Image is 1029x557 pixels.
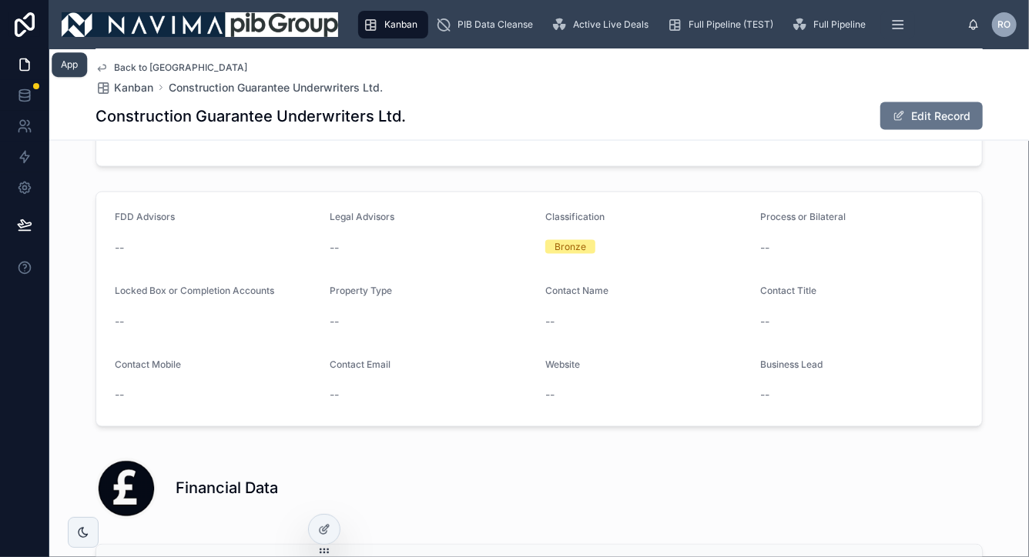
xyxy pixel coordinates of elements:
span: Locked Box or Completion Accounts [115,285,274,296]
span: Contact Mobile [115,359,181,370]
div: App [61,58,78,71]
span: -- [115,388,124,403]
span: Kanban [384,18,417,31]
span: Kanban [114,80,153,95]
span: -- [761,388,770,403]
div: scrollable content [350,8,967,42]
a: Active Live Deals [547,11,659,38]
span: -- [115,240,124,255]
span: Classification [545,211,605,222]
h1: Financial Data [176,478,278,499]
span: Back to [GEOGRAPHIC_DATA] [114,62,247,74]
span: FDD Advisors [115,211,175,222]
span: -- [115,314,124,329]
span: Contact Title [761,285,817,296]
span: -- [761,314,770,329]
span: -- [545,314,555,329]
span: Contact Email [330,359,391,370]
span: Contact Name [545,285,608,296]
span: Property Type [330,285,393,296]
a: Construction Guarantee Underwriters Ltd. [169,80,383,95]
div: Bronze [555,240,586,254]
span: RO [998,18,1011,31]
span: -- [545,388,555,403]
a: Back to [GEOGRAPHIC_DATA] [96,62,247,74]
span: Full Pipeline [813,18,866,31]
span: Full Pipeline (TEST) [689,18,773,31]
span: Active Live Deals [573,18,649,31]
img: App logo [62,12,338,37]
a: Kanban [96,80,153,95]
span: -- [330,388,340,403]
h1: Construction Guarantee Underwriters Ltd. [96,105,406,127]
span: PIB Data Cleanse [458,18,533,31]
span: -- [330,240,340,255]
a: PIB Data Cleanse [431,11,544,38]
a: Full Pipeline [787,11,876,38]
button: Edit Record [880,102,983,130]
a: Full Pipeline (TEST) [662,11,784,38]
span: Process or Bilateral [761,211,846,222]
span: Business Lead [761,359,823,370]
span: Legal Advisors [330,211,395,222]
a: Kanban [358,11,428,38]
span: -- [330,314,340,329]
span: -- [761,240,770,255]
span: Website [545,359,580,370]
